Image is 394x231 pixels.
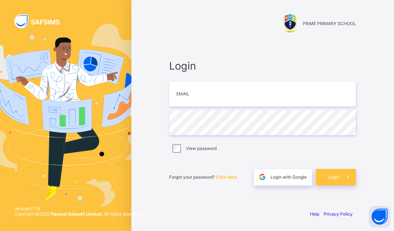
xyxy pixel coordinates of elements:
[216,174,237,180] a: Click here
[270,174,307,180] span: Login with Google
[258,173,266,181] img: google.396cfc9801f0270233282035f929180a.svg
[369,206,390,227] button: Open asap
[324,211,353,217] a: Privacy Policy
[51,211,103,217] strong: Flexisaf Edusoft Limited.
[14,14,68,28] img: SAFSIMS Logo
[169,174,237,180] span: Forgot your password?
[328,174,339,180] span: Login
[303,21,356,26] span: PRIME PRIMARY SCHOOL
[186,146,217,151] label: View password
[14,206,141,211] span: Version 0.1.19
[310,211,319,217] a: Help
[14,211,141,217] span: Copyright © 2025 All rights reserved.
[169,60,356,72] span: Login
